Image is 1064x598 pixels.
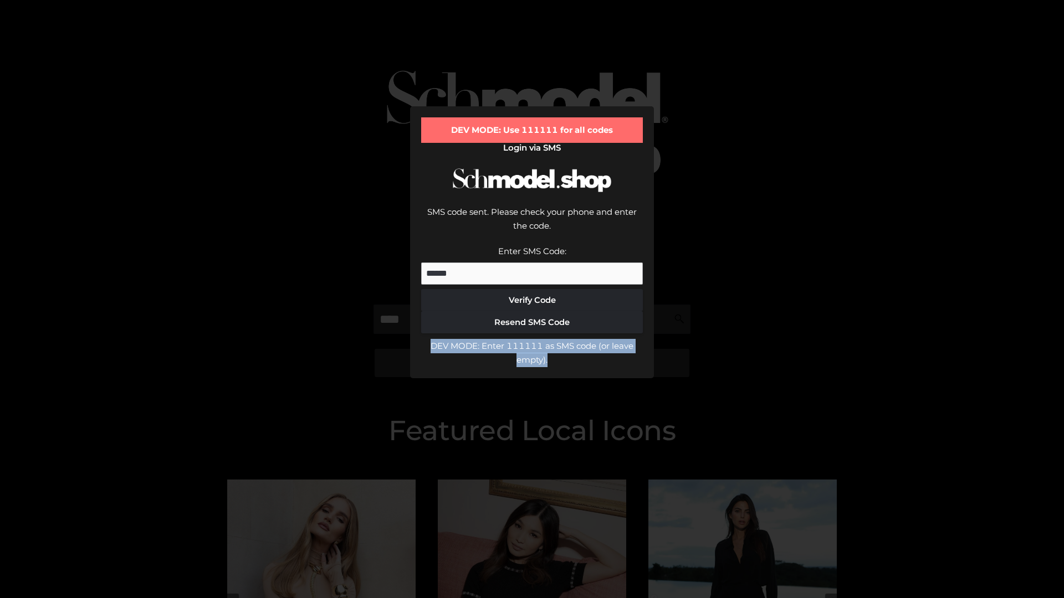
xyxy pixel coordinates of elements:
div: DEV MODE: Use 111111 for all codes [421,117,643,143]
img: Schmodel Logo [449,158,615,202]
div: DEV MODE: Enter 111111 as SMS code (or leave empty). [421,339,643,367]
button: Resend SMS Code [421,311,643,333]
label: Enter SMS Code: [498,246,566,256]
h2: Login via SMS [421,143,643,153]
div: SMS code sent. Please check your phone and enter the code. [421,205,643,244]
button: Verify Code [421,289,643,311]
